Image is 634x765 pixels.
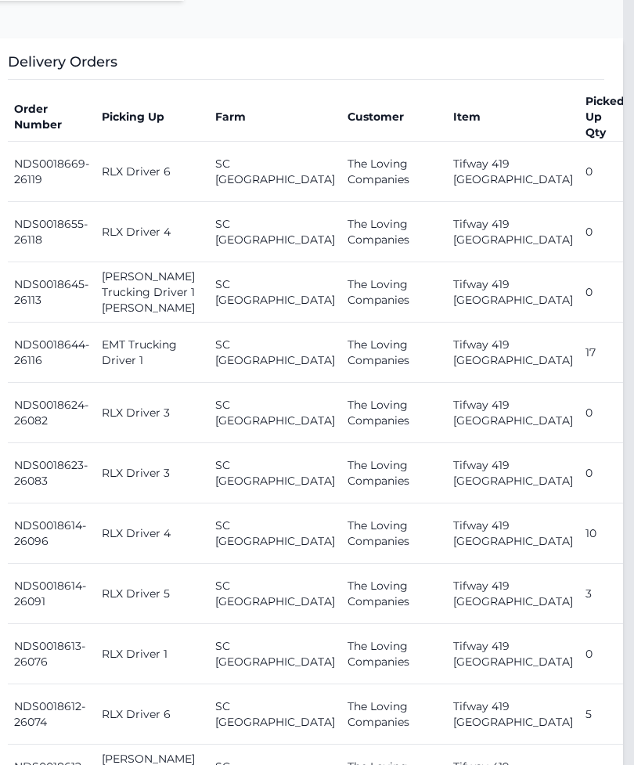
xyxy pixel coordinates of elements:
td: SC [GEOGRAPHIC_DATA] [209,565,341,625]
td: Tifway 419 [GEOGRAPHIC_DATA] [447,444,579,504]
td: 0 [579,203,631,263]
td: RLX Driver 5 [95,565,209,625]
td: 0 [579,625,631,685]
td: RLX Driver 6 [95,143,209,203]
td: SC [GEOGRAPHIC_DATA] [209,504,341,565]
td: The Loving Companies [341,625,447,685]
td: SC [GEOGRAPHIC_DATA] [209,323,341,384]
td: The Loving Companies [341,263,447,323]
td: Tifway 419 [GEOGRAPHIC_DATA] [447,203,579,263]
td: NDS0018614-26091 [8,565,95,625]
td: Tifway 419 [GEOGRAPHIC_DATA] [447,263,579,323]
td: Tifway 419 [GEOGRAPHIC_DATA] [447,384,579,444]
td: 5 [579,685,631,745]
h3: Delivery Orders [8,52,604,81]
td: 17 [579,323,631,384]
td: Tifway 419 [GEOGRAPHIC_DATA] [447,685,579,745]
td: NDS0018623-26083 [8,444,95,504]
td: The Loving Companies [341,444,447,504]
td: SC [GEOGRAPHIC_DATA] [209,143,341,203]
td: RLX Driver 3 [95,384,209,444]
td: RLX Driver 6 [95,685,209,745]
td: RLX Driver 4 [95,504,209,565]
td: NDS0018613-26076 [8,625,95,685]
td: 0 [579,263,631,323]
td: The Loving Companies [341,384,447,444]
td: 0 [579,143,631,203]
td: NDS0018614-26096 [8,504,95,565]
td: The Loving Companies [341,143,447,203]
td: Tifway 419 [GEOGRAPHIC_DATA] [447,323,579,384]
td: SC [GEOGRAPHIC_DATA] [209,263,341,323]
td: Tifway 419 [GEOGRAPHIC_DATA] [447,625,579,685]
td: Tifway 419 [GEOGRAPHIC_DATA] [447,565,579,625]
td: NDS0018645-26113 [8,263,95,323]
td: SC [GEOGRAPHIC_DATA] [209,685,341,745]
td: 10 [579,504,631,565]
td: Tifway 419 [GEOGRAPHIC_DATA] [447,504,579,565]
td: The Loving Companies [341,685,447,745]
td: 0 [579,384,631,444]
td: The Loving Companies [341,323,447,384]
td: NDS0018612-26074 [8,685,95,745]
td: 3 [579,565,631,625]
td: SC [GEOGRAPHIC_DATA] [209,203,341,263]
td: RLX Driver 3 [95,444,209,504]
td: SC [GEOGRAPHIC_DATA] [209,444,341,504]
td: NDS0018655-26118 [8,203,95,263]
td: Tifway 419 [GEOGRAPHIC_DATA] [447,143,579,203]
td: The Loving Companies [341,504,447,565]
th: Customer [341,93,447,143]
th: Farm [209,93,341,143]
td: RLX Driver 1 [95,625,209,685]
td: NDS0018669-26119 [8,143,95,203]
td: SC [GEOGRAPHIC_DATA] [209,625,341,685]
th: Picked Up Qty [579,93,631,143]
td: [PERSON_NAME] Trucking Driver 1 [PERSON_NAME] [95,263,209,323]
th: Picking Up [95,93,209,143]
th: Order Number [8,93,95,143]
td: 0 [579,444,631,504]
td: The Loving Companies [341,565,447,625]
td: NDS0018624-26082 [8,384,95,444]
td: The Loving Companies [341,203,447,263]
th: Item [447,93,579,143]
td: EMT Trucking Driver 1 [95,323,209,384]
td: SC [GEOGRAPHIC_DATA] [209,384,341,444]
td: NDS0018644-26116 [8,323,95,384]
td: RLX Driver 4 [95,203,209,263]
